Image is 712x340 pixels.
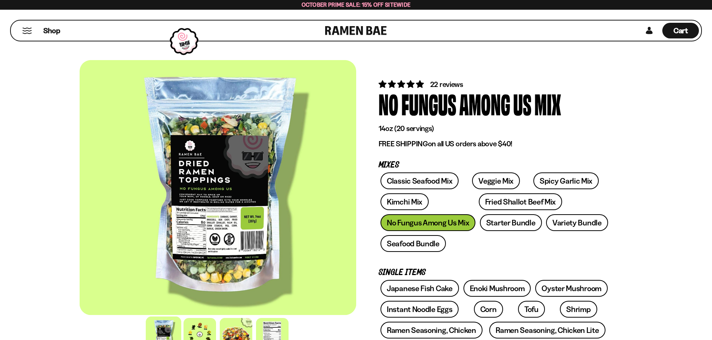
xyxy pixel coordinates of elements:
a: Ramen Seasoning, Chicken Lite [489,322,605,339]
p: Single Items [379,269,610,276]
div: Among [459,90,510,118]
div: Fungus [401,90,456,118]
a: Shop [43,23,60,38]
a: Spicy Garlic Mix [533,172,599,189]
a: Corn [474,301,503,318]
a: Variety Bundle [546,214,608,231]
a: Shrimp [560,301,597,318]
p: on all US orders above $40! [379,139,610,149]
strong: FREE SHIPPING [379,139,428,148]
div: Cart [662,21,699,41]
p: 14oz (20 servings) [379,124,610,133]
div: No [379,90,398,118]
a: Seafood Bundle [380,235,446,252]
a: Tofu [518,301,545,318]
a: Oyster Mushroom [535,280,608,297]
a: Kimchi Mix [380,193,429,210]
span: 4.82 stars [379,79,425,89]
span: Shop [43,26,60,36]
a: Instant Noodle Eggs [380,301,459,318]
span: 22 reviews [430,80,463,89]
div: Mix [534,90,561,118]
span: Cart [674,26,688,35]
button: Mobile Menu Trigger [22,28,32,34]
a: Starter Bundle [480,214,542,231]
p: Mixes [379,162,610,169]
a: Classic Seafood Mix [380,172,459,189]
a: Ramen Seasoning, Chicken [380,322,483,339]
a: Enoki Mushroom [463,280,531,297]
a: Fried Shallot Beef Mix [479,193,562,210]
a: Japanese Fish Cake [380,280,459,297]
div: Us [513,90,531,118]
span: October Prime Sale: 15% off Sitewide [302,1,411,8]
a: Veggie Mix [472,172,520,189]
